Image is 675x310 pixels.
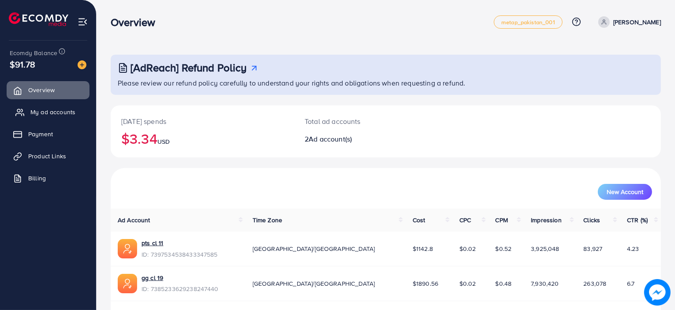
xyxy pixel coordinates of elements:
[118,78,656,88] p: Please review our refund policy carefully to understand your rights and obligations when requesti...
[413,244,433,253] span: $1142.8
[253,244,375,253] span: [GEOGRAPHIC_DATA]/[GEOGRAPHIC_DATA]
[118,239,137,258] img: ic-ads-acc.e4c84228.svg
[459,216,471,224] span: CPC
[496,279,512,288] span: $0.48
[28,152,66,161] span: Product Links
[627,216,648,224] span: CTR (%)
[111,16,162,29] h3: Overview
[121,130,283,147] h2: $3.34
[607,189,643,195] span: New Account
[118,274,137,293] img: ic-ads-acc.e4c84228.svg
[496,244,512,253] span: $0.52
[305,135,421,143] h2: 2
[78,17,88,27] img: menu
[595,16,661,28] a: [PERSON_NAME]
[10,49,57,57] span: Ecomdy Balance
[598,184,652,200] button: New Account
[459,244,476,253] span: $0.02
[78,60,86,69] img: image
[496,216,508,224] span: CPM
[305,116,421,127] p: Total ad accounts
[253,216,282,224] span: Time Zone
[142,273,219,282] a: gg cl 19
[7,103,90,121] a: My ad accounts
[157,137,170,146] span: USD
[9,12,68,26] img: logo
[584,216,600,224] span: Clicks
[28,174,46,183] span: Billing
[627,279,634,288] span: 6.7
[7,125,90,143] a: Payment
[501,19,555,25] span: metap_pakistan_001
[627,244,639,253] span: 4.23
[142,250,218,259] span: ID: 7397534538433347585
[121,116,283,127] p: [DATE] spends
[28,86,55,94] span: Overview
[644,279,671,306] img: image
[7,169,90,187] a: Billing
[413,216,425,224] span: Cost
[531,216,562,224] span: Impression
[584,244,603,253] span: 83,927
[10,58,35,71] span: $91.78
[531,244,559,253] span: 3,925,048
[459,279,476,288] span: $0.02
[494,15,563,29] a: metap_pakistan_001
[7,147,90,165] a: Product Links
[142,239,218,247] a: pts cl 11
[253,279,375,288] span: [GEOGRAPHIC_DATA]/[GEOGRAPHIC_DATA]
[7,81,90,99] a: Overview
[28,130,53,138] span: Payment
[118,216,150,224] span: Ad Account
[142,284,219,293] span: ID: 7385233629238247440
[131,61,247,74] h3: [AdReach] Refund Policy
[613,17,661,27] p: [PERSON_NAME]
[30,108,75,116] span: My ad accounts
[584,279,607,288] span: 263,078
[413,279,438,288] span: $1890.56
[309,134,352,144] span: Ad account(s)
[531,279,559,288] span: 7,930,420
